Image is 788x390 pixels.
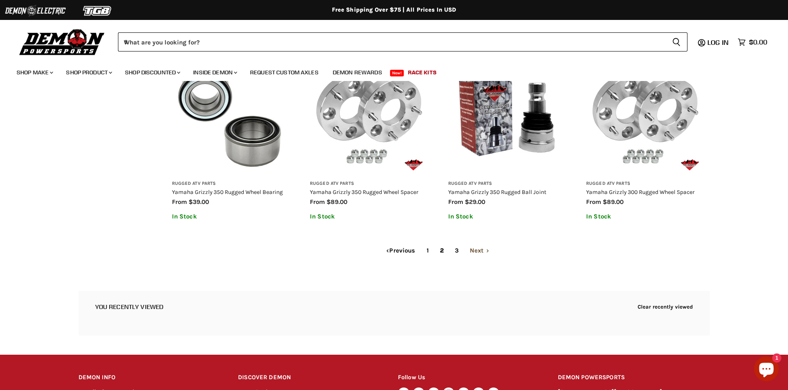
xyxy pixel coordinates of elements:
[118,32,687,52] form: Product
[450,243,463,258] a: 3
[172,189,283,195] a: Yamaha Grizzly 350 Rugged Wheel Bearing
[751,356,781,383] inbox-online-store-chat: Shopify online store chat
[707,38,729,47] span: Log in
[172,181,290,187] h3: Rugged ATV Parts
[435,243,448,258] span: 2
[189,198,209,206] span: $39.00
[326,198,347,206] span: $89.00
[603,198,624,206] span: $89.00
[381,243,420,258] a: Previous
[60,64,117,81] a: Shop Product
[586,57,704,174] img: Yamaha Grizzly 300 Rugged Wheel Spacer
[310,213,427,220] p: In Stock
[448,181,566,187] h3: Rugged ATV Parts
[172,57,290,174] img: Yamaha Grizzly 350 Rugged Wheel Bearing
[238,368,382,388] h2: DISCOVER DEMON
[244,64,325,81] a: Request Custom Axles
[95,303,164,310] h2: You recently viewed
[448,189,546,195] a: Yamaha Grizzly 350 Rugged Ball Joint
[62,6,727,14] div: Free Shipping Over $75 | All Prices In USD
[422,243,433,258] a: 1
[66,3,129,19] img: TGB Logo 2
[310,198,325,206] span: from
[749,38,767,46] span: $0.00
[586,198,601,206] span: from
[10,61,765,81] ul: Main menu
[10,64,58,81] a: Shop Make
[586,181,704,187] h3: Rugged ATV Parts
[734,36,771,48] a: $0.00
[465,243,494,258] a: Next
[310,181,427,187] h3: Rugged ATV Parts
[310,189,418,195] a: Yamaha Grizzly 350 Rugged Wheel Spacer
[465,198,485,206] span: $29.00
[172,198,187,206] span: from
[4,3,66,19] img: Demon Electric Logo 2
[119,64,185,81] a: Shop Discounted
[17,27,108,56] img: Demon Powersports
[638,304,693,310] button: Clear recently viewed
[326,64,388,81] a: Demon Rewards
[187,64,242,81] a: Inside Demon
[62,291,727,335] aside: Recently viewed products
[172,213,290,220] p: In Stock
[586,213,704,220] p: In Stock
[390,70,404,76] span: New!
[118,32,665,52] input: When autocomplete results are available use up and down arrows to review and enter to select
[79,368,223,388] h2: DEMON INFO
[448,213,566,220] p: In Stock
[665,32,687,52] button: Search
[398,368,542,388] h2: Follow Us
[704,39,734,46] a: Log in
[586,189,695,195] a: Yamaha Grizzly 300 Rugged Wheel Spacer
[448,57,566,174] img: Yamaha Grizzly 350 Rugged Ball Joint
[310,57,427,174] img: Yamaha Grizzly 350 Rugged Wheel Spacer
[402,64,443,81] a: Race Kits
[558,368,710,388] h2: DEMON POWERSPORTS
[448,198,463,206] span: from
